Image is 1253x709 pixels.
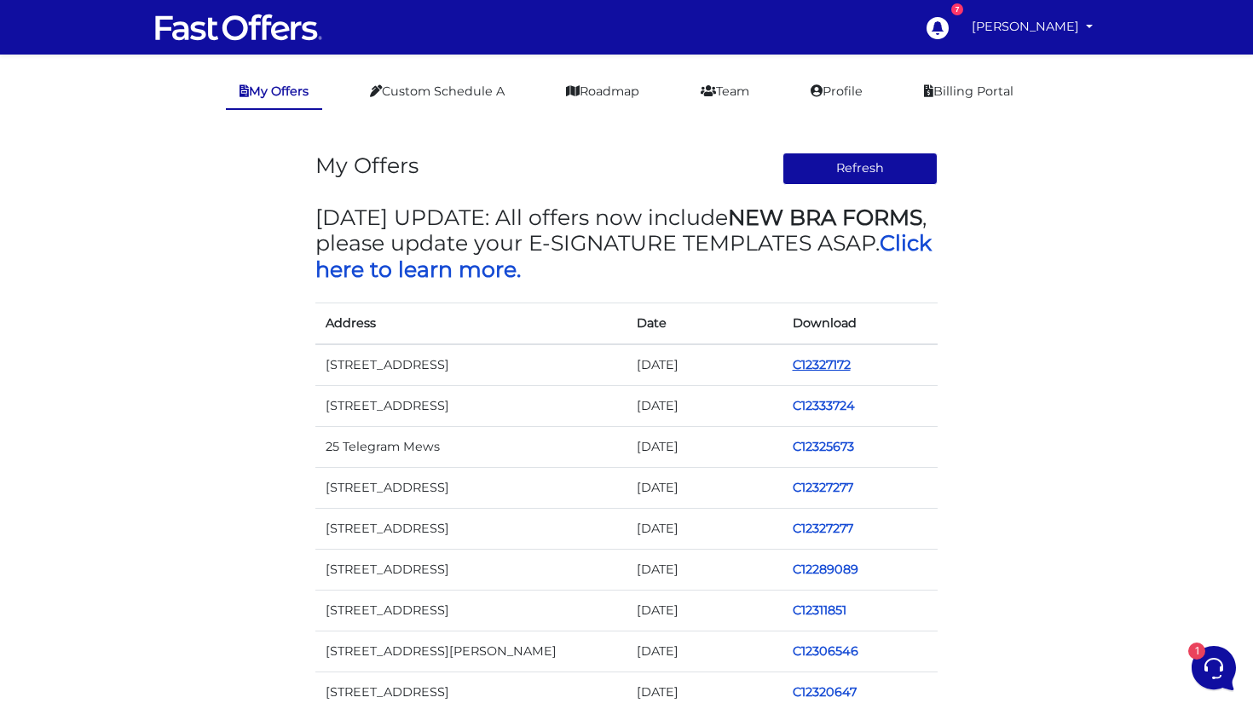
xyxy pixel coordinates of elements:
[222,547,327,586] button: Help
[226,75,322,110] a: My Offers
[280,188,314,204] p: [DATE]
[14,14,286,68] h2: Hello [PERSON_NAME] 👋
[315,426,626,467] td: 25 Telegram Mews
[123,250,239,263] span: Start a Conversation
[72,143,270,160] p: You: Thanks! :)
[917,8,956,47] a: 7
[72,209,270,226] p: Hi [PERSON_NAME], sorry about the delay, I've gone ahead and refunded you your last payment, and ...
[626,385,782,426] td: [DATE]
[315,591,626,631] td: [STREET_ADDRESS]
[793,684,857,700] a: C12320647
[315,631,626,672] td: [STREET_ADDRESS][PERSON_NAME]
[552,75,653,108] a: Roadmap
[72,188,270,205] span: Fast Offers Support
[27,239,314,274] button: Start a Conversation
[72,123,270,140] span: Fast Offers
[626,508,782,549] td: [DATE]
[38,344,279,361] input: Search for an Article...
[275,95,314,109] a: See all
[728,205,922,230] strong: NEW BRA FORMS
[793,562,858,577] a: C12289089
[315,205,938,282] h3: [DATE] UPDATE: All offers now include , please update your E-SIGNATURE TEMPLATES ASAP.
[147,571,195,586] p: Messages
[14,547,118,586] button: Home
[951,3,963,15] div: 7
[315,230,932,281] a: Click here to learn more.
[27,95,138,109] span: Your Conversations
[315,303,626,344] th: Address
[51,571,80,586] p: Home
[793,398,855,413] a: C12333724
[797,75,876,108] a: Profile
[170,545,182,557] span: 1
[793,643,858,659] a: C12306546
[27,190,61,224] img: dark
[626,631,782,672] td: [DATE]
[212,308,314,321] a: Open Help Center
[20,182,320,233] a: Fast Offers SupportHi [PERSON_NAME], sorry about the delay, I've gone ahead and refunded you your...
[965,10,1100,43] a: [PERSON_NAME]
[793,357,851,372] a: C12327172
[626,303,782,344] th: Date
[315,550,626,591] td: [STREET_ADDRESS]
[793,602,846,618] a: C12311851
[626,344,782,386] td: [DATE]
[1188,643,1239,694] iframe: Customerly Messenger Launcher
[687,75,763,108] a: Team
[280,123,314,138] p: [DATE]
[626,550,782,591] td: [DATE]
[315,508,626,549] td: [STREET_ADDRESS]
[793,521,853,536] a: C12327277
[28,131,49,152] img: dark
[782,303,938,344] th: Download
[626,591,782,631] td: [DATE]
[626,467,782,508] td: [DATE]
[356,75,518,108] a: Custom Schedule A
[315,344,626,386] td: [STREET_ADDRESS]
[315,467,626,508] td: [STREET_ADDRESS]
[264,571,286,586] p: Help
[40,131,61,152] img: dark
[793,480,853,495] a: C12327277
[910,75,1027,108] a: Billing Portal
[626,426,782,467] td: [DATE]
[782,153,938,185] button: Refresh
[315,153,419,178] h3: My Offers
[118,547,223,586] button: 1Messages
[27,308,116,321] span: Find an Answer
[20,116,320,167] a: Fast OffersYou:Thanks! :)[DATE]
[793,439,854,454] a: C12325673
[315,385,626,426] td: [STREET_ADDRESS]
